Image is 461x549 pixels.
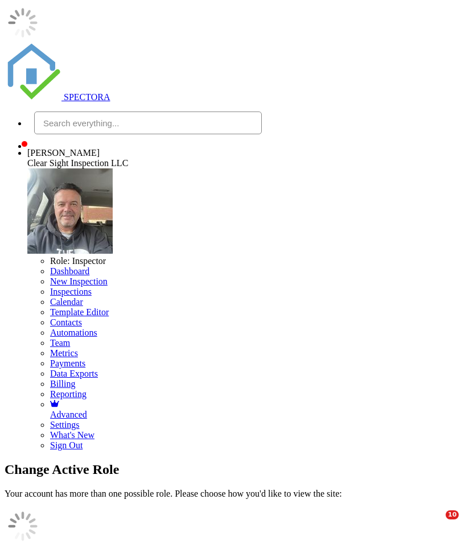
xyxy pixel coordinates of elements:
span: 10 [446,510,459,519]
a: Data Exports [50,369,98,378]
a: Payments [50,358,85,368]
div: Clear Sight Inspection LLC [27,158,456,168]
a: Reporting [50,389,87,399]
a: Inspections [50,287,92,296]
iframe: Intercom live chat [422,510,450,538]
img: fa9d662257ea449dbf7b01d51219888b.jpeg [27,168,113,254]
a: Sign Out [50,440,83,450]
a: Metrics [50,348,78,358]
a: Contacts [50,317,82,327]
img: loading-93afd81d04378562ca97960a6d0abf470c8f8241ccf6a1b4da771bf876922d1b.gif [5,508,41,544]
a: Calendar [50,297,83,307]
a: Dashboard [50,266,89,276]
a: Template Editor [50,307,109,317]
a: Billing [50,379,75,389]
a: SPECTORA [5,92,110,102]
a: New Inspection [50,276,108,286]
div: [PERSON_NAME] [27,148,456,158]
input: Search everything... [34,112,262,134]
a: Settings [50,420,80,430]
span: SPECTORA [64,92,110,102]
a: What's New [50,430,94,440]
span: Role: Inspector [50,256,106,266]
img: loading-93afd81d04378562ca97960a6d0abf470c8f8241ccf6a1b4da771bf876922d1b.gif [5,5,41,41]
h2: Change Active Role [5,462,456,477]
img: The Best Home Inspection Software - Spectora [5,43,61,100]
a: Team [50,338,70,348]
a: Automations [50,328,97,337]
p: Your account has more than one possible role. Please choose how you'd like to view the site: [5,489,456,499]
a: Advanced [50,399,456,419]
